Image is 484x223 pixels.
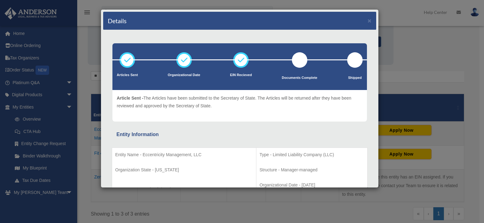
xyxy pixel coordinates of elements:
p: Organizational Date - [DATE] [259,181,364,189]
p: EIN Recieved [230,72,252,78]
p: Documents Complete [282,75,317,81]
p: Type - Limited Liability Company (LLC) [259,151,364,159]
p: Entity Name - Eccentricity Management, LLC [115,151,253,159]
p: Shipped [347,75,363,81]
p: Structure - Manager-managed [259,166,364,174]
button: × [368,17,372,24]
h4: Details [108,16,127,25]
p: The Articles have been submitted to the Secretary of State. The Articles will be returned after t... [117,94,363,109]
p: Articles Sent [117,72,138,78]
span: Article Sent - [117,96,143,101]
p: Organization State - [US_STATE] [115,166,253,174]
div: Entity Information [116,130,363,139]
p: Organizational Date [168,72,200,78]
